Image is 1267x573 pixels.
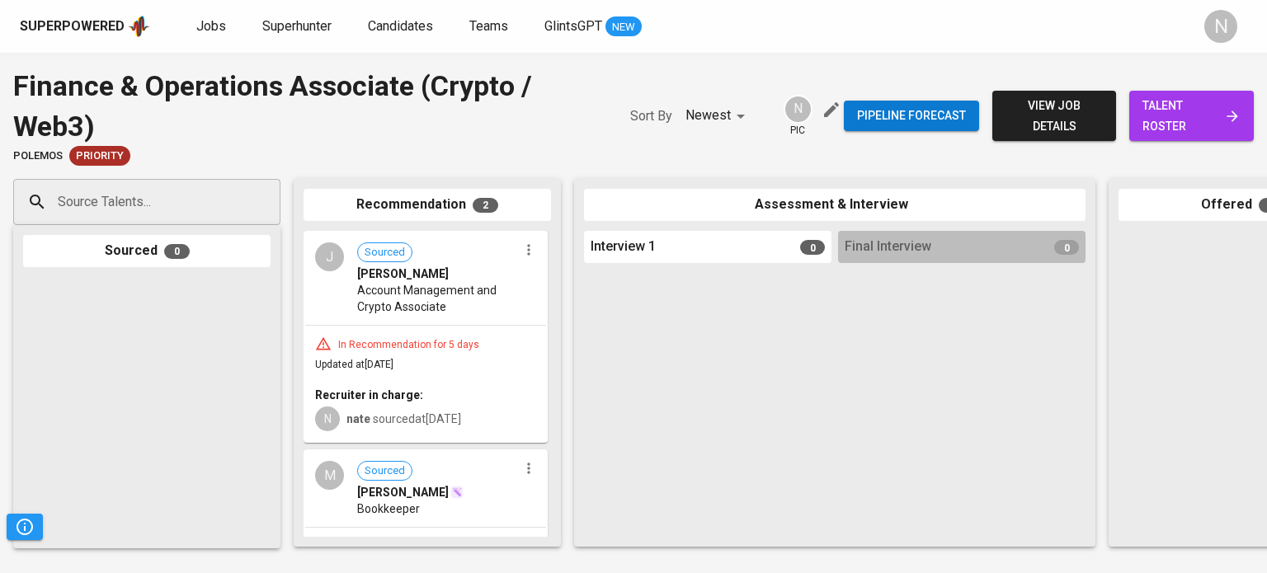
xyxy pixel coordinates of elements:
span: Final Interview [845,237,931,256]
span: 0 [1054,240,1079,255]
span: Priority [69,148,130,164]
p: Newest [685,106,731,125]
span: Updated at [DATE] [315,359,393,370]
span: talent roster [1142,96,1241,136]
span: sourced at [DATE] [346,412,461,425]
button: view job details [992,91,1117,141]
p: Sort By [630,106,672,126]
span: [PERSON_NAME] [357,484,449,500]
img: magic_wand.svg [450,486,464,499]
button: Open [271,200,275,204]
img: app logo [128,14,150,39]
span: Candidates [368,18,433,34]
div: JSourced[PERSON_NAME]Account Management and Crypto AssociateIn Recommendation for 5 daysUpdated a... [304,231,548,443]
div: J [315,242,344,271]
div: Finance & Operations Associate (Crypto / Web3) [13,66,597,146]
span: Jobs [196,18,226,34]
span: view job details [1006,96,1104,136]
button: Pipeline Triggers [7,514,43,540]
a: Teams [469,16,511,37]
b: Recruiter in charge: [315,388,423,402]
button: Pipeline forecast [844,101,979,131]
span: 0 [164,244,190,259]
div: N [784,95,812,124]
span: Pipeline forecast [857,106,966,126]
span: NEW [605,19,642,35]
div: In Recommendation for 5 days [332,338,486,352]
div: M [315,461,344,490]
a: Jobs [196,16,229,37]
div: New Job received from Demand Team [69,146,130,166]
b: nate [346,412,370,425]
a: GlintsGPT NEW [544,16,642,37]
a: talent roster [1129,91,1254,141]
span: Bookkeeper [357,500,420,517]
span: Account Management and Crypto Associate [357,282,518,315]
div: Superpowered [20,17,125,36]
span: Sourced [358,245,412,261]
span: [PERSON_NAME] [357,265,449,282]
div: Sourced [23,235,271,267]
span: 0 [800,240,825,255]
span: GlintsGPT [544,18,602,34]
div: N [1204,10,1237,43]
div: pic [784,95,812,138]
span: Sourced [358,463,412,479]
a: Superhunter [262,16,335,37]
div: Recommendation [304,189,551,221]
div: Newest [685,101,751,131]
span: 2 [473,198,498,213]
span: Superhunter [262,18,332,34]
a: Candidates [368,16,436,37]
div: N [315,406,340,431]
a: Superpoweredapp logo [20,14,150,39]
div: Assessment & Interview [584,189,1086,221]
span: Polemos [13,148,63,164]
span: Teams [469,18,508,34]
span: Interview 1 [591,237,656,256]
